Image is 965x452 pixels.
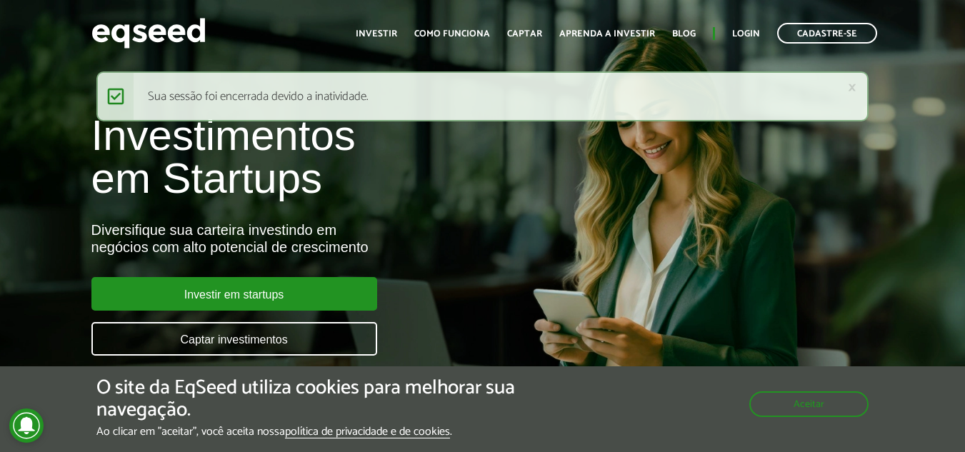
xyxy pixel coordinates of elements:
[96,71,869,121] div: Sua sessão foi encerrada devido a inatividade.
[91,322,377,356] a: Captar investimentos
[777,23,877,44] a: Cadastre-se
[91,277,377,311] a: Investir em startups
[91,14,206,52] img: EqSeed
[559,29,655,39] a: Aprenda a investir
[414,29,490,39] a: Como funciona
[91,221,553,256] div: Diversifique sua carteira investindo em negócios com alto potencial de crescimento
[91,114,553,200] h1: Investimentos em Startups
[749,391,869,417] button: Aceitar
[356,29,397,39] a: Investir
[96,377,559,421] h5: O site da EqSeed utiliza cookies para melhorar sua navegação.
[507,29,542,39] a: Captar
[96,425,559,438] p: Ao clicar em "aceitar", você aceita nossa .
[848,80,856,95] a: ×
[672,29,696,39] a: Blog
[285,426,450,438] a: política de privacidade e de cookies
[732,29,760,39] a: Login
